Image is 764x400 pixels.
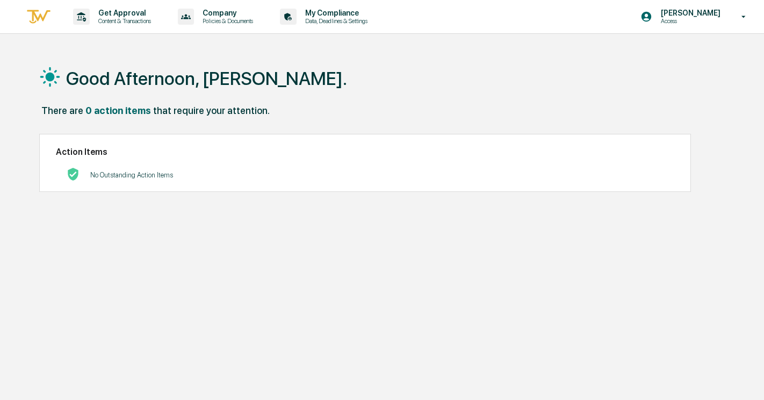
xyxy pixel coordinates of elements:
[41,105,83,116] div: There are
[652,9,726,17] p: [PERSON_NAME]
[90,9,156,17] p: Get Approval
[56,147,675,157] h2: Action Items
[90,17,156,25] p: Content & Transactions
[67,168,80,181] img: No Actions logo
[66,68,347,89] h1: Good Afternoon, [PERSON_NAME].
[153,105,270,116] div: that require your attention.
[90,171,173,179] p: No Outstanding Action Items
[26,8,52,26] img: logo
[297,17,373,25] p: Data, Deadlines & Settings
[194,17,258,25] p: Policies & Documents
[194,9,258,17] p: Company
[85,105,151,116] div: 0 action items
[297,9,373,17] p: My Compliance
[652,17,726,25] p: Access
